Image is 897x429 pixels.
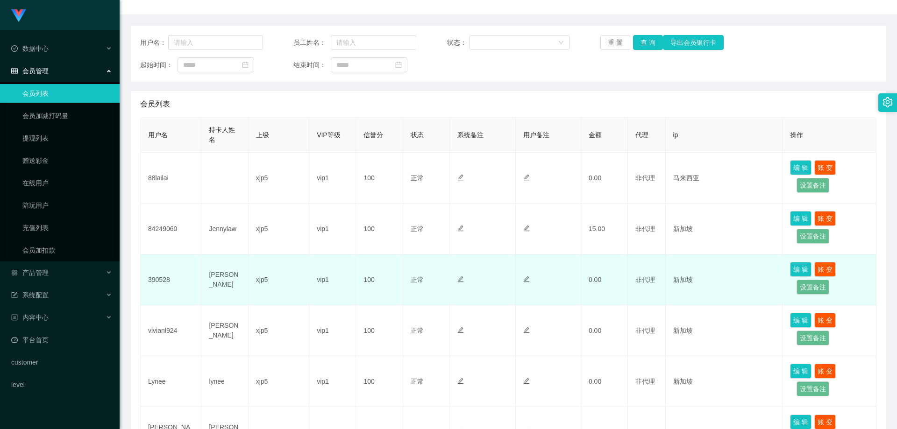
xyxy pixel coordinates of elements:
i: 图标: table [11,68,18,74]
span: 非代理 [635,276,655,283]
a: 提现列表 [22,129,112,148]
td: 新加坡 [666,204,783,254]
button: 账 变 [814,160,836,175]
i: 图标: form [11,292,18,298]
span: 持卡人姓名 [209,126,235,143]
i: 图标: edit [457,276,464,282]
span: 代理 [635,131,648,139]
span: 金额 [589,131,602,139]
td: 新加坡 [666,254,783,305]
span: 上级 [256,131,269,139]
button: 查 询 [633,35,663,50]
span: 会员列表 [140,98,170,110]
span: 员工姓名： [293,38,331,48]
td: xjp5 [249,356,309,407]
button: 设置备注 [797,229,829,244]
button: 设置备注 [797,331,829,345]
td: 390528 [141,254,201,305]
td: Jennylaw [201,204,248,254]
i: 图标: down [558,40,564,46]
span: 产品管理 [11,269,49,276]
td: xjp5 [249,305,309,356]
span: 正常 [411,225,424,232]
span: 正常 [411,174,424,182]
td: [PERSON_NAME] [201,254,248,305]
td: vip1 [309,254,356,305]
td: xjp5 [249,204,309,254]
span: 数据中心 [11,45,49,52]
button: 账 变 [814,211,836,226]
button: 设置备注 [797,178,829,193]
button: 账 变 [814,262,836,277]
span: 结束时间： [293,60,331,70]
i: 图标: setting [883,97,893,107]
i: 图标: appstore-o [11,269,18,276]
td: lynee [201,356,248,407]
span: 正常 [411,276,424,283]
a: 会员加扣款 [22,241,112,260]
button: 编 辑 [790,262,812,277]
a: 在线用户 [22,174,112,192]
i: 图标: edit [457,327,464,333]
td: vivianl924 [141,305,201,356]
td: 100 [356,153,403,204]
td: vip1 [309,356,356,407]
span: 正常 [411,327,424,334]
button: 编 辑 [790,160,812,175]
a: 赠送彩金 [22,151,112,170]
span: VIP等级 [317,131,341,139]
i: 图标: profile [11,314,18,321]
td: 0.00 [581,153,628,204]
td: vip1 [309,153,356,204]
td: 马来西亚 [666,153,783,204]
span: 状态 [411,131,424,139]
span: 内容中心 [11,314,49,321]
i: 图标: edit [523,276,530,282]
td: vip1 [309,305,356,356]
td: 100 [356,204,403,254]
td: vip1 [309,204,356,254]
span: 非代理 [635,327,655,334]
td: 0.00 [581,254,628,305]
a: 会员加减打码量 [22,106,112,125]
span: 系统配置 [11,291,49,299]
i: 图标: check-circle-o [11,45,18,52]
i: 图标: edit [457,225,464,232]
button: 设置备注 [797,381,829,396]
td: Lynee [141,356,201,407]
span: 正常 [411,378,424,385]
i: 图标: edit [523,174,530,181]
input: 请输入 [331,35,416,50]
span: 用户名： [140,38,168,48]
span: 会员管理 [11,67,49,75]
i: 图标: edit [523,225,530,232]
button: 设置备注 [797,280,829,295]
button: 编 辑 [790,364,812,379]
td: [PERSON_NAME] [201,305,248,356]
i: 图标: calendar [395,62,402,68]
td: 0.00 [581,356,628,407]
td: xjp5 [249,254,309,305]
span: 非代理 [635,225,655,232]
span: 操作 [790,131,803,139]
span: ip [673,131,678,139]
button: 导出会员银行卡 [663,35,724,50]
td: 新加坡 [666,356,783,407]
a: 图标: dashboard平台首页 [11,331,112,349]
a: 陪玩用户 [22,196,112,215]
span: 状态： [447,38,470,48]
a: 充值列表 [22,218,112,237]
td: 100 [356,356,403,407]
button: 账 变 [814,313,836,328]
span: 非代理 [635,174,655,182]
a: level [11,375,112,394]
img: logo.9652507e.png [11,9,26,22]
td: xjp5 [249,153,309,204]
input: 请输入 [168,35,263,50]
span: 用户备注 [523,131,549,139]
i: 图标: edit [457,174,464,181]
td: 新加坡 [666,305,783,356]
span: 非代理 [635,378,655,385]
span: 起始时间： [140,60,178,70]
span: 系统备注 [457,131,484,139]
